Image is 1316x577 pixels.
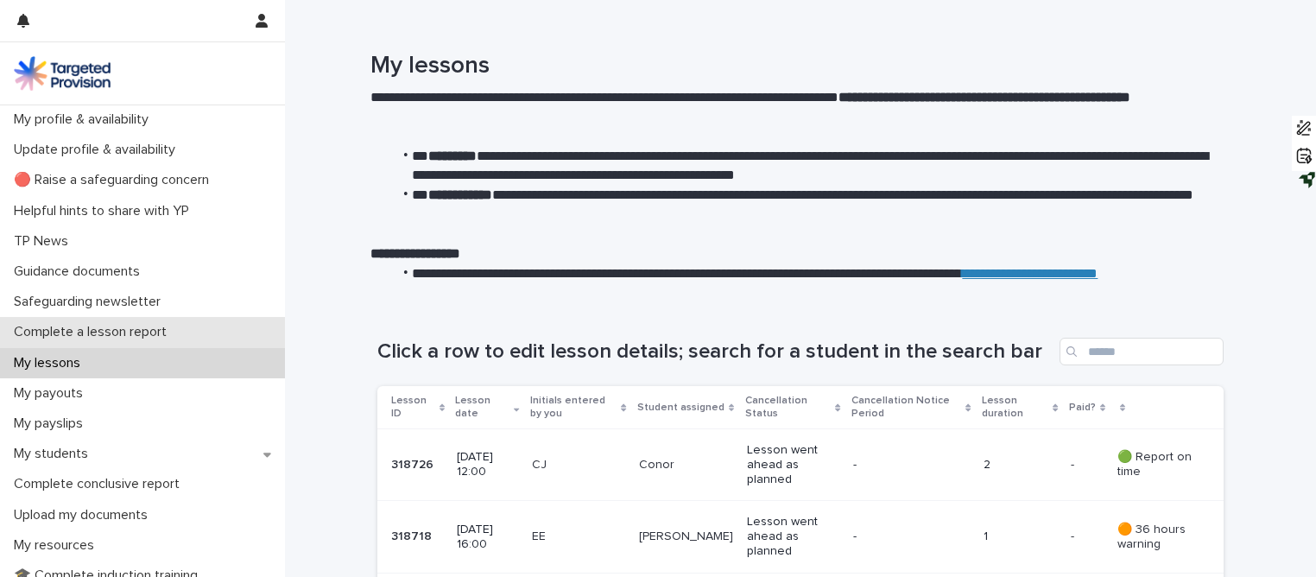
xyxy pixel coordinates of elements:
p: - [1071,454,1078,472]
tr: 318718318718 [DATE] 16:00EE[PERSON_NAME]Lesson went ahead as planned-1-- 🟠 36 hours warning [377,501,1224,573]
img: M5nRWzHhSzIhMunXDL62 [14,56,111,91]
p: 🟢 Report on time [1117,450,1196,479]
p: Upload my documents [7,507,161,523]
p: 318726 [391,454,437,472]
tr: 318726318726 [DATE] 12:00CJConorLesson went ahead as planned-2-- 🟢 Report on time [377,429,1224,501]
p: My students [7,446,102,462]
p: 318718 [391,526,435,544]
p: - [853,529,949,544]
p: [DATE] 12:00 [457,450,517,479]
p: Lesson duration [982,391,1049,423]
p: My payslips [7,415,97,432]
p: My lessons [7,355,94,371]
p: Initials entered by you [530,391,617,423]
p: 2 [984,458,1057,472]
p: Student assigned [637,398,724,417]
p: Complete conclusive report [7,476,193,492]
p: Lesson date [455,391,509,423]
p: Update profile & availability [7,142,189,158]
p: - [1071,526,1078,544]
p: 1 [984,529,1057,544]
p: 🔴 Raise a safeguarding concern [7,172,223,188]
p: My payouts [7,385,97,402]
p: Conor [639,458,733,472]
p: Guidance documents [7,263,154,280]
input: Search [1060,338,1224,365]
p: My profile & availability [7,111,162,128]
p: EE [532,529,625,544]
p: Cancellation Notice Period [851,391,962,423]
p: Paid? [1069,398,1096,417]
p: Lesson went ahead as planned [747,443,839,486]
p: [DATE] 16:00 [457,523,517,552]
p: - [853,458,949,472]
p: Complete a lesson report [7,324,180,340]
p: Cancellation Status [745,391,832,423]
p: TP News [7,233,82,250]
h1: Click a row to edit lesson details; search for a student in the search bar [377,339,1053,365]
p: Safeguarding newsletter [7,294,174,310]
p: Lesson ID [391,391,435,423]
p: Lesson went ahead as planned [747,515,839,558]
p: Helpful hints to share with YP [7,203,203,219]
h1: My lessons [370,52,1217,81]
p: My resources [7,537,108,554]
p: 🟠 36 hours warning [1117,523,1196,552]
p: [PERSON_NAME] [639,529,733,544]
p: CJ [532,458,625,472]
